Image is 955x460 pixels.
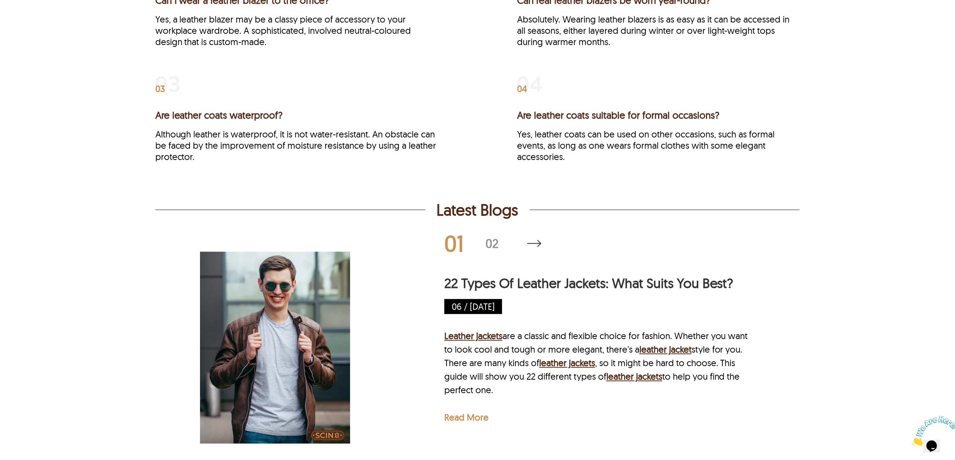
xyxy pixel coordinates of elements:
div: Yes, leather coats can be used on other occasions, such as formal events, as long as one wears fo... [517,128,800,162]
div: are a classic and flexible choice for fashion. Whether you want to look cool and tough or more el... [444,329,749,397]
h2: Latest Blogs [437,200,519,220]
p: 06 / [DATE] [444,299,502,314]
a: Read More [444,412,489,423]
div: Although leather is waterproof, it is not water-resistant. An obstacle can be faced by the improv... [155,128,438,162]
iframe: chat widget [908,413,955,449]
a: Leather jackets [444,330,502,341]
a: Latest Blogs [527,240,542,247]
h3: Are leather coats suitable for formal occasions? [517,109,800,121]
span: 04 [517,85,527,92]
img: 22 Types Of Leather Jackets: What Suits You Best? [200,235,350,460]
div: 02 [486,237,527,249]
img: Chat attention grabber [3,3,50,33]
div: 01 [444,232,486,255]
a: leather jacket [639,344,692,355]
span: 03 [155,85,165,92]
h3: Are leather coats waterproof? [155,109,438,121]
a: leather jackets [606,371,662,382]
a: 22 Types Of Leather Jackets: What Suits You Best? [200,235,505,460]
div: Absolutely. Wearing leather blazers is as easy as it can be accessed in all seasons, either layer... [517,14,800,47]
a: 22 Types Of Leather Jackets: What Suits You Best? [444,274,734,291]
div: Yes, a leather blazer may be a classy piece of accessory to your workplace wardrobe. A sophistica... [155,14,438,47]
a: leather jackets [539,357,595,368]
